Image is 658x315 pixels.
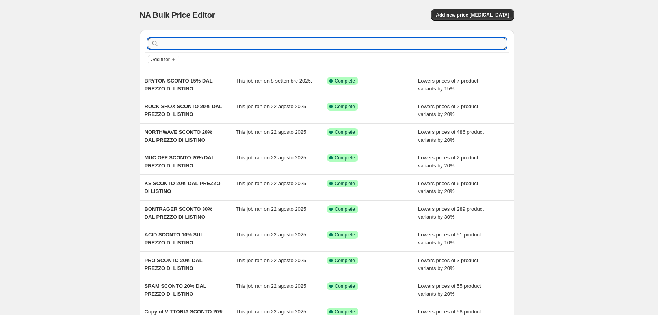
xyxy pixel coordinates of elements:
[418,232,481,246] span: Lowers prices of 51 product variants by 10%
[431,9,514,21] button: Add new price [MEDICAL_DATA]
[418,257,478,271] span: Lowers prices of 3 product variants by 20%
[335,180,355,187] span: Complete
[236,309,308,315] span: This job ran on 22 agosto 2025.
[236,78,312,84] span: This job ran on 8 settembre 2025.
[418,155,478,169] span: Lowers prices of 2 product variants by 20%
[236,103,308,109] span: This job ran on 22 agosto 2025.
[145,257,203,271] span: PRO SCONTO 20% DAL PREZZO DI LISTINO
[145,180,221,194] span: KS SCONTO 20% DAL PREZZO DI LISTINO
[145,103,222,117] span: ROCK SHOX SCONTO 20% DAL PREZZO DI LISTINO
[236,180,308,186] span: This job ran on 22 agosto 2025.
[335,129,355,135] span: Complete
[436,12,509,18] span: Add new price [MEDICAL_DATA]
[335,283,355,289] span: Complete
[236,129,308,135] span: This job ran on 22 agosto 2025.
[145,129,212,143] span: NORTHWAVE SCONTO 20% DAL PREZZO DI LISTINO
[335,103,355,110] span: Complete
[335,232,355,238] span: Complete
[140,11,215,19] span: NA Bulk Price Editor
[418,180,478,194] span: Lowers prices of 6 product variants by 20%
[335,309,355,315] span: Complete
[145,206,212,220] span: BONTRAGER SCONTO 30% DAL PREZZO DI LISTINO
[418,206,484,220] span: Lowers prices of 289 product variants by 30%
[418,283,481,297] span: Lowers prices of 55 product variants by 20%
[145,155,215,169] span: MUC OFF SCONTO 20% DAL PREZZO DI LISTINO
[335,206,355,212] span: Complete
[145,283,206,297] span: SRAM SCONTO 20% DAL PREZZO DI LISTINO
[236,232,308,238] span: This job ran on 22 agosto 2025.
[145,78,213,92] span: BRYTON SCONTO 15% DAL PREZZO DI LISTINO
[236,283,308,289] span: This job ran on 22 agosto 2025.
[236,206,308,212] span: This job ran on 22 agosto 2025.
[236,155,308,161] span: This job ran on 22 agosto 2025.
[236,257,308,263] span: This job ran on 22 agosto 2025.
[335,78,355,84] span: Complete
[148,55,179,64] button: Add filter
[145,232,204,246] span: ACID SCONTO 10% SUL PREZZO DI LISTINO
[418,78,478,92] span: Lowers prices of 7 product variants by 15%
[151,56,170,63] span: Add filter
[335,155,355,161] span: Complete
[418,103,478,117] span: Lowers prices of 2 product variants by 20%
[418,129,484,143] span: Lowers prices of 486 product variants by 20%
[335,257,355,264] span: Complete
